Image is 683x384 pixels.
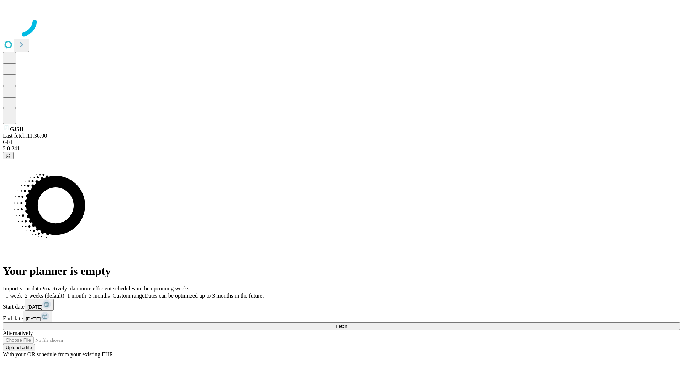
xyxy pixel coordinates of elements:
[3,139,680,145] div: GEI
[25,299,54,311] button: [DATE]
[3,330,33,336] span: Alternatively
[3,133,47,139] span: Last fetch: 11:36:00
[23,311,52,322] button: [DATE]
[67,293,86,299] span: 1 month
[3,322,680,330] button: Fetch
[3,145,680,152] div: 2.0.241
[89,293,110,299] span: 3 months
[144,293,264,299] span: Dates can be optimized up to 3 months in the future.
[25,293,64,299] span: 2 weeks (default)
[335,324,347,329] span: Fetch
[3,351,113,357] span: With your OR schedule from your existing EHR
[41,286,191,292] span: Proactively plan more efficient schedules in the upcoming weeks.
[6,153,11,158] span: @
[3,265,680,278] h1: Your planner is empty
[27,304,42,310] span: [DATE]
[10,126,23,132] span: GJSH
[26,316,41,321] span: [DATE]
[3,152,14,159] button: @
[113,293,144,299] span: Custom range
[6,293,22,299] span: 1 week
[3,311,680,322] div: End date
[3,344,35,351] button: Upload a file
[3,286,41,292] span: Import your data
[3,299,680,311] div: Start date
